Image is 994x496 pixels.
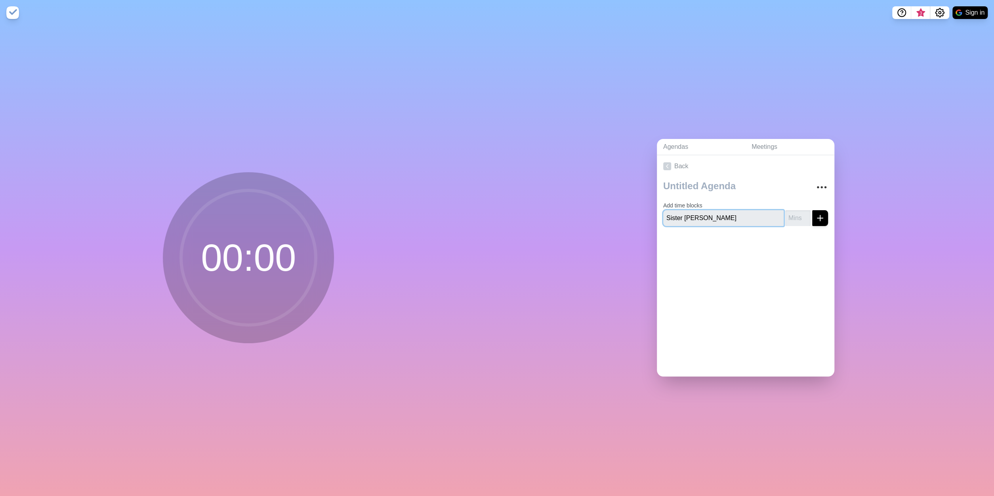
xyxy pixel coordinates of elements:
input: Name [663,210,784,226]
a: Meetings [745,139,834,155]
button: What’s new [911,6,930,19]
button: Sign in [952,6,988,19]
input: Mins [785,210,811,226]
button: Help [892,6,911,19]
a: Back [657,155,834,177]
button: Settings [930,6,949,19]
label: Add time blocks [663,202,702,209]
img: google logo [956,10,962,16]
button: More [814,179,830,195]
span: 3 [918,10,924,16]
a: Agendas [657,139,745,155]
img: timeblocks logo [6,6,19,19]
